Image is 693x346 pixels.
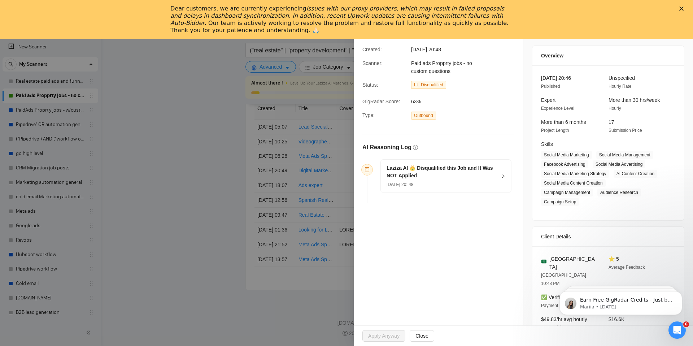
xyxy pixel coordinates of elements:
[541,97,555,103] span: Expert
[609,128,642,133] span: Submission Price
[609,75,635,81] span: Unspecified
[387,164,497,180] h5: Laziza AI 👑 Disqualified this Job and It Was NOT Applied
[668,321,686,339] iframe: Intercom live chat
[421,82,443,87] span: Disqualified
[362,143,411,152] h5: AI Reasoning Log
[541,198,579,206] span: Campaign Setup
[609,256,619,262] span: ⭐ 5
[541,189,593,196] span: Campaign Management
[541,75,571,81] span: [DATE] 20:46
[683,321,689,327] span: 6
[410,330,434,342] button: Close
[411,112,436,120] span: Outbound
[541,151,592,159] span: Social Media Marketing
[362,60,383,66] span: Scanner:
[362,112,375,118] span: Type:
[411,60,472,74] span: Paid ads Propprty jobs - no custom questions
[609,106,621,111] span: Hourly
[541,273,586,286] span: [GEOGRAPHIC_DATA] 10:48 PM
[541,141,553,147] span: Skills
[614,170,657,178] span: AI Content Creation
[549,276,693,326] iframe: Intercom notifications message
[541,106,574,111] span: Experience Level
[541,316,587,330] span: $49.83/hr avg hourly rate paid
[609,97,660,103] span: More than 30 hrs/week
[541,119,586,125] span: More than 6 months
[679,7,687,11] div: Close
[541,84,560,89] span: Published
[541,294,566,300] span: ✅ Verified
[609,119,614,125] span: 17
[387,182,413,187] span: [DATE] 20: 48
[411,98,519,105] span: 63%
[415,332,428,340] span: Close
[413,145,418,150] span: question-circle
[609,84,631,89] span: Hourly Rate
[593,160,646,168] span: Social Media Advertising
[541,303,580,308] span: Payment Verification
[541,170,609,178] span: Social Media Marketing Strategy
[362,82,378,88] span: Status:
[170,5,511,34] div: Dear customers, we are currently experiencing . Our team is actively working to resolve the probl...
[414,83,418,87] span: robot
[541,259,546,264] img: 🇸🇦
[609,265,645,270] span: Average Feedback
[501,174,505,178] span: right
[541,160,588,168] span: Facebook Advertising
[170,5,504,26] i: issues with our proxy providers, which may result in failed proposals and delays in dashboard syn...
[411,46,519,53] span: [DATE] 20:48
[365,167,370,172] span: robot
[362,47,382,52] span: Created:
[541,52,563,60] span: Overview
[596,151,653,159] span: Social Media Management
[549,255,597,271] span: [GEOGRAPHIC_DATA]
[541,179,606,187] span: Social Media Content Creation
[541,227,675,246] div: Client Details
[362,99,400,104] span: GigRadar Score:
[541,128,569,133] span: Project Length
[597,189,641,196] span: Audience Research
